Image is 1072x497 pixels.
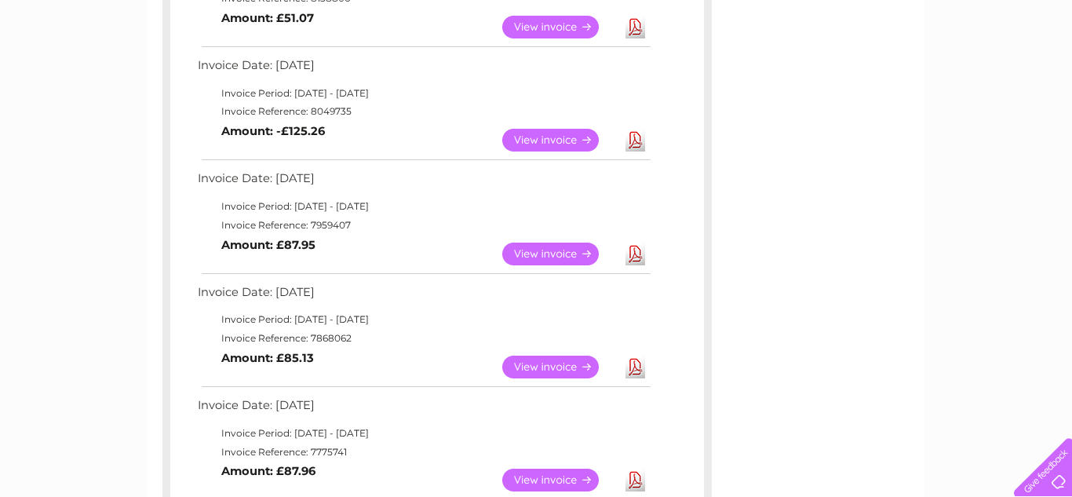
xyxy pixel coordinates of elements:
[625,356,645,378] a: Download
[1020,67,1057,79] a: Log out
[38,41,118,89] img: logo.png
[194,55,653,84] td: Invoice Date: [DATE]
[968,67,1006,79] a: Contact
[194,310,653,329] td: Invoice Period: [DATE] - [DATE]
[625,243,645,265] a: Download
[835,67,870,79] a: Energy
[194,282,653,311] td: Invoice Date: [DATE]
[194,84,653,103] td: Invoice Period: [DATE] - [DATE]
[502,16,618,38] a: View
[625,16,645,38] a: Download
[194,216,653,235] td: Invoice Reference: 7959407
[194,443,653,462] td: Invoice Reference: 7775741
[221,464,315,478] b: Amount: £87.96
[935,67,958,79] a: Blog
[194,102,653,121] td: Invoice Reference: 8049735
[166,9,908,76] div: Clear Business is a trading name of Verastar Limited (registered in [GEOGRAPHIC_DATA] No. 3667643...
[194,424,653,443] td: Invoice Period: [DATE] - [DATE]
[221,124,325,138] b: Amount: -£125.26
[194,329,653,348] td: Invoice Reference: 7868062
[221,11,314,25] b: Amount: £51.07
[194,395,653,424] td: Invoice Date: [DATE]
[625,129,645,152] a: Download
[879,67,926,79] a: Telecoms
[502,356,618,378] a: View
[796,67,826,79] a: Water
[502,469,618,492] a: View
[502,129,618,152] a: View
[776,8,884,27] a: 0333 014 3131
[194,197,653,216] td: Invoice Period: [DATE] - [DATE]
[194,168,653,197] td: Invoice Date: [DATE]
[502,243,618,265] a: View
[221,351,314,365] b: Amount: £85.13
[221,238,315,252] b: Amount: £87.95
[625,469,645,492] a: Download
